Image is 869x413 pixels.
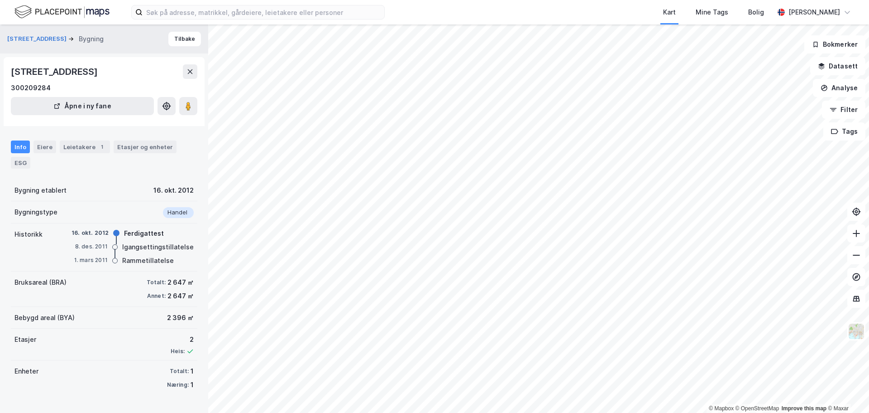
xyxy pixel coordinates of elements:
input: Søk på adresse, matrikkel, gårdeiere, leietakere eller personer [143,5,384,19]
div: Næring: [167,381,189,389]
div: Enheter [14,366,38,377]
div: 2 [171,334,194,345]
div: 1 [97,142,106,151]
div: Kontrollprogram for chat [824,369,869,413]
button: Bokmerker [804,35,865,53]
div: Historikk [14,229,43,240]
div: Bebygd areal (BYA) [14,312,75,323]
img: logo.f888ab2527a4732fd821a326f86c7f29.svg [14,4,110,20]
div: Annet: [147,292,166,300]
div: 2 647 ㎡ [167,277,194,288]
div: Ferdigattest [124,228,164,239]
button: Tilbake [168,32,201,46]
div: Etasjer [14,334,36,345]
button: Tags [823,122,865,141]
div: Bolig [748,7,764,18]
button: [STREET_ADDRESS] [7,34,68,44]
iframe: Chat Widget [824,369,869,413]
div: Bygning [79,34,104,44]
div: Etasjer og enheter [117,143,173,151]
div: Bruksareal (BRA) [14,277,67,288]
div: 300209284 [11,83,51,93]
div: ESG [11,157,30,169]
div: 16. okt. 2012 [153,185,194,196]
button: Filter [822,101,865,119]
div: 16. okt. 2012 [72,229,109,237]
div: 1 [191,366,194,377]
div: 8. des. 2011 [72,243,108,251]
div: [PERSON_NAME] [788,7,840,18]
div: Totalt: [147,279,166,286]
div: Heis: [171,348,185,355]
div: Eiere [33,141,56,153]
button: Åpne i ny fane [11,97,154,115]
div: Info [11,141,30,153]
div: Kart [663,7,676,18]
div: 1 [191,379,194,390]
div: Mine Tags [696,7,728,18]
img: Z [848,323,865,340]
a: Mapbox [709,405,734,412]
div: 2 647 ㎡ [167,291,194,301]
div: Leietakere [60,141,110,153]
div: Totalt: [170,368,189,375]
button: Datasett [810,57,865,75]
div: 1. mars 2011 [72,256,108,264]
div: Bygning etablert [14,185,67,196]
a: Improve this map [782,405,826,412]
a: OpenStreetMap [735,405,779,412]
div: Rammetillatelse [122,255,174,266]
button: Analyse [813,79,865,97]
div: 2 396 ㎡ [167,312,194,323]
div: Bygningstype [14,207,57,218]
div: Igangsettingstillatelse [122,242,194,253]
div: [STREET_ADDRESS] [11,64,100,79]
